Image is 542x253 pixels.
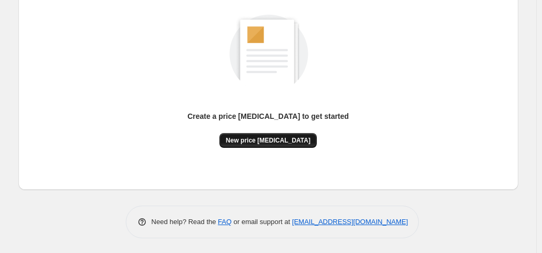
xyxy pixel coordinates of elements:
a: [EMAIL_ADDRESS][DOMAIN_NAME] [292,218,408,226]
span: New price [MEDICAL_DATA] [226,136,310,145]
button: New price [MEDICAL_DATA] [219,133,317,148]
span: Need help? Read the [152,218,218,226]
span: or email support at [232,218,292,226]
a: FAQ [218,218,232,226]
p: Create a price [MEDICAL_DATA] to get started [187,111,349,122]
